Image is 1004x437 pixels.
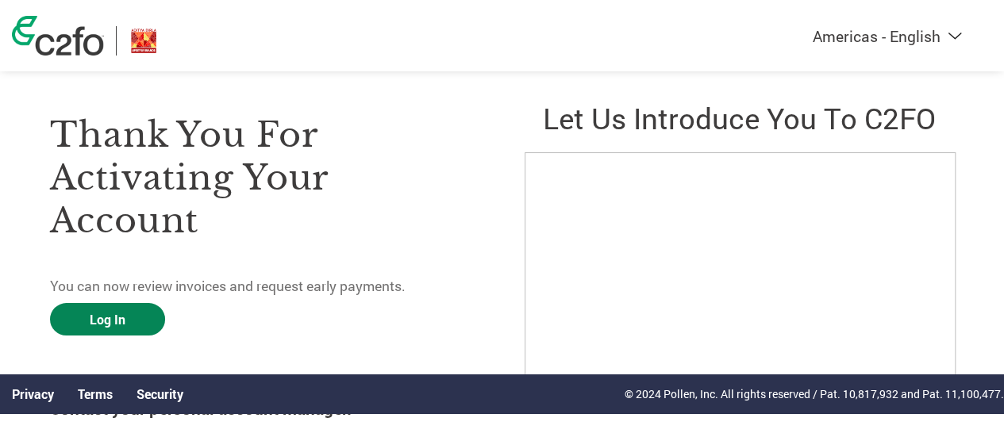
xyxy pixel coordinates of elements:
[525,152,956,404] iframe: C2FO Introduction Video
[12,16,104,56] img: c2fo logo
[50,276,479,297] p: You can now review invoices and request early payments.
[129,26,159,56] img: ABLBL
[12,385,54,402] a: Privacy
[625,385,1004,402] p: © 2024 Pollen, Inc. All rights reserved / Pat. 10,817,932 and Pat. 11,100,477.
[50,113,479,242] h3: Thank you for activating your account
[78,385,113,402] a: Terms
[137,385,183,402] a: Security
[525,98,954,137] h2: Let us introduce you to C2FO
[50,303,165,335] a: Log In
